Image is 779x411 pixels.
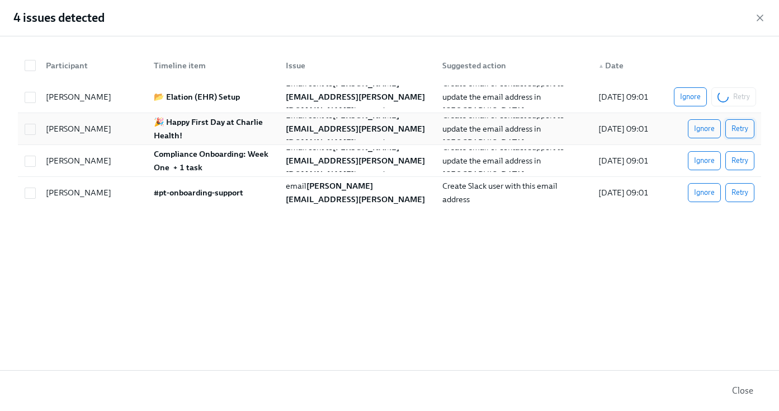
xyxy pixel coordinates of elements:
[442,78,566,115] span: Create email or contact Support to update the email address in [GEOGRAPHIC_DATA]
[442,142,566,179] span: Create email or contact Support to update the email address in [GEOGRAPHIC_DATA]
[18,81,761,113] div: [PERSON_NAME]📂 Elation (EHR) SetupEmail sent to[PERSON_NAME][EMAIL_ADDRESS][PERSON_NAME][DOMAIN_N...
[732,385,753,396] span: Close
[41,59,145,72] div: Participant
[688,151,721,170] button: Ignore
[594,186,669,199] div: [DATE] 09:01
[731,187,748,198] span: Retry
[286,181,425,218] strong: [PERSON_NAME][EMAIL_ADDRESS][PERSON_NAME][DOMAIN_NAME]
[594,59,669,72] div: Date
[145,54,277,77] div: Timeline item
[286,110,425,147] span: Email sent to bounced
[41,122,145,136] div: [PERSON_NAME]
[694,187,715,198] span: Ignore
[286,78,425,115] span: Email sent to bounced
[725,183,754,202] button: Retry
[41,186,145,199] div: [PERSON_NAME]
[286,78,425,115] strong: [PERSON_NAME][EMAIL_ADDRESS][PERSON_NAME][DOMAIN_NAME]
[589,54,669,77] div: ▲Date
[18,177,761,208] div: [PERSON_NAME]#pt-onboarding-supportCouldn't find Slack user with the email[PERSON_NAME][EMAIL_ADD...
[13,10,105,26] h2: 4 issues detected
[594,90,669,104] div: [DATE] 09:01
[725,151,754,170] button: Retry
[674,87,707,106] button: Ignore
[688,119,721,138] button: Ignore
[594,122,669,136] div: [DATE] 09:01
[154,92,240,102] strong: 📂 Elation (EHR) Setup
[731,123,748,134] span: Retry
[41,154,145,167] div: [PERSON_NAME]
[281,59,433,72] div: Issue
[37,54,145,77] div: Participant
[694,155,715,166] span: Ignore
[41,90,145,104] div: [PERSON_NAME]
[594,154,669,167] div: [DATE] 09:01
[725,119,754,138] button: Retry
[433,54,589,77] div: Suggested action
[18,145,761,177] div: [PERSON_NAME]Compliance Onboarding: Week One + 1 taskEmail sent to[PERSON_NAME][EMAIL_ADDRESS][PE...
[286,110,425,147] strong: [PERSON_NAME][EMAIL_ADDRESS][PERSON_NAME][DOMAIN_NAME]
[286,142,425,179] span: Email sent to bounced
[438,59,589,72] div: Suggested action
[688,183,721,202] button: Ignore
[154,188,243,198] strong: #pt-onboarding-support
[598,63,604,69] span: ▲
[731,155,748,166] span: Retry
[286,142,425,179] strong: [PERSON_NAME][EMAIL_ADDRESS][PERSON_NAME][DOMAIN_NAME]
[442,110,566,147] span: Create email or contact Support to update the email address in [GEOGRAPHIC_DATA]
[694,123,715,134] span: Ignore
[149,59,277,72] div: Timeline item
[724,380,761,402] button: Close
[680,91,701,102] span: Ignore
[18,113,761,145] div: [PERSON_NAME]🎉 Happy First Day at Charlie Health!Email sent to[PERSON_NAME][EMAIL_ADDRESS][PERSON...
[277,54,433,77] div: Issue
